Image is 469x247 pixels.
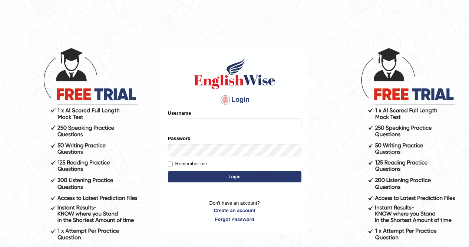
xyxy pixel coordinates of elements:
label: Remember me [168,160,207,168]
label: Password [168,135,191,142]
button: Login [168,171,301,182]
img: Logo of English Wise sign in for intelligent practice with AI [192,57,277,90]
h4: Login [168,94,301,106]
a: Create an account [168,207,301,214]
a: Forgot Password [168,216,301,223]
label: Username [168,110,191,117]
input: Remember me [168,162,173,166]
p: Don't have an account? [168,199,301,222]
